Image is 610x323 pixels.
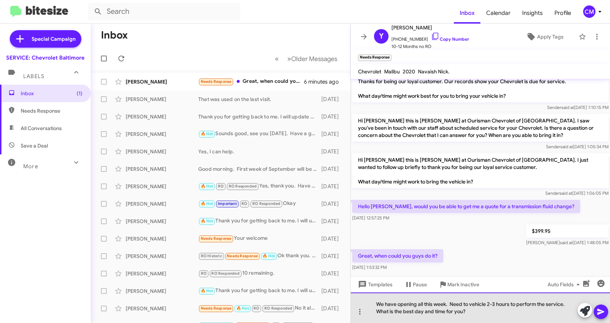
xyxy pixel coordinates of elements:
[560,190,572,196] span: said at
[391,32,469,43] span: [PHONE_NUMBER]
[201,288,213,293] span: 🔥 Hot
[391,43,469,50] span: 10-12 Months no RO
[198,217,321,225] div: Thank you for getting back to me. I will update my records.
[352,200,580,213] p: Hello [PERSON_NAME], would you be able to get me a quote for a transmission fluid change?
[358,54,391,61] small: Needs Response
[542,278,588,291] button: Auto Fields
[201,219,213,223] span: 🔥 Hot
[198,252,321,260] div: Ok thank you. I will look into more after work. Hopefully I can get a little decent amount and th...
[321,305,345,312] div: [DATE]
[198,148,321,155] div: Yes, I can help.
[352,215,389,221] span: [DATE] 12:57:25 PM
[23,163,38,170] span: More
[10,30,81,48] a: Special Campaign
[403,68,415,75] span: 2020
[201,306,232,311] span: Needs Response
[198,77,304,86] div: Great, when could you guys do it?
[304,78,345,85] div: 6 minutes ago
[321,113,345,120] div: [DATE]
[201,79,232,84] span: Needs Response
[546,144,609,149] span: Sender [DATE] 1:05:34 PM
[198,304,321,312] div: No it already there drop it off [DATE]
[351,292,610,323] div: We have opening all this week. Need to vehicle 2-3 hours to perform the service. What is the best...
[236,306,249,311] span: 🔥 Hot
[321,200,345,207] div: [DATE]
[321,235,345,242] div: [DATE]
[480,3,516,24] a: Calendar
[23,73,44,80] span: Labels
[201,271,207,276] span: RO
[198,113,321,120] div: Thank you for getting back to me. I will update my records.
[126,113,198,120] div: [PERSON_NAME]
[352,265,387,270] span: [DATE] 1:53:32 PM
[198,130,321,138] div: Sounds good, see you [DATE]. Have a great day.
[218,201,237,206] span: Important
[263,254,275,258] span: 🔥 Hot
[21,90,82,97] span: Inbox
[201,132,213,136] span: 🔥 Hot
[526,225,609,238] p: $399.95
[271,51,342,66] nav: Page navigation example
[352,68,609,102] p: Hi [PERSON_NAME], this is [PERSON_NAME], Service Director at Ourisman Chevrolet of Baltimore. Tha...
[548,278,582,291] span: Auto Fields
[101,29,128,41] h1: Inbox
[321,287,345,295] div: [DATE]
[198,287,321,295] div: Thank you for getting back to me. I will update my records.
[21,142,48,149] span: Save a Deal
[229,184,257,189] span: RO Responded
[126,78,198,85] div: [PERSON_NAME]
[275,54,279,63] span: «
[126,183,198,190] div: [PERSON_NAME]
[561,105,574,110] span: said at
[211,271,239,276] span: RO Responded
[549,3,577,24] a: Profile
[321,130,345,138] div: [DATE]
[201,254,222,258] span: RO Historic
[321,96,345,103] div: [DATE]
[516,3,549,24] a: Insights
[352,153,609,188] p: Hi [PERSON_NAME] this is [PERSON_NAME] at Ourisman Chevrolet of [GEOGRAPHIC_DATA]. I just wanted ...
[454,3,480,24] a: Inbox
[126,270,198,277] div: [PERSON_NAME]
[198,269,321,278] div: 10 remaining.
[126,253,198,260] div: [PERSON_NAME]
[253,306,259,311] span: RO
[21,125,62,132] span: All Conversations
[126,235,198,242] div: [PERSON_NAME]
[32,35,76,43] span: Special Campaign
[283,51,342,66] button: Next
[351,278,398,291] button: Templates
[21,107,82,114] span: Needs Response
[583,5,595,18] div: CM
[391,23,469,32] span: [PERSON_NAME]
[447,278,479,291] span: Mark Inactive
[321,183,345,190] div: [DATE]
[88,3,240,20] input: Search
[241,201,247,206] span: RO
[291,55,337,63] span: Older Messages
[201,201,213,206] span: 🔥 Hot
[352,114,609,142] p: Hi [PERSON_NAME] this is [PERSON_NAME] at Ourisman Chevrolet of [GEOGRAPHIC_DATA]. I saw you've b...
[560,240,573,245] span: said at
[198,96,321,103] div: That was used on the last visit.
[126,130,198,138] div: [PERSON_NAME]
[287,54,291,63] span: »
[547,105,609,110] span: Sender [DATE] 1:10:15 PM
[198,165,321,173] div: Good morning. First week of September will be one year since the last service. Would recommend an...
[352,249,443,262] p: Great, when could you guys do it?
[514,30,575,43] button: Apply Tags
[577,5,602,18] button: CM
[126,165,198,173] div: [PERSON_NAME]
[321,218,345,225] div: [DATE]
[358,68,381,75] span: Chevrolet
[398,278,433,291] button: Pause
[321,270,345,277] div: [DATE]
[545,190,609,196] span: Sender [DATE] 1:06:05 PM
[201,184,213,189] span: 🔥 Hot
[6,54,85,61] div: SERVICE: Chevrolet Baltimore
[433,278,485,291] button: Mark Inactive
[201,236,232,241] span: Needs Response
[126,218,198,225] div: [PERSON_NAME]
[271,51,283,66] button: Previous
